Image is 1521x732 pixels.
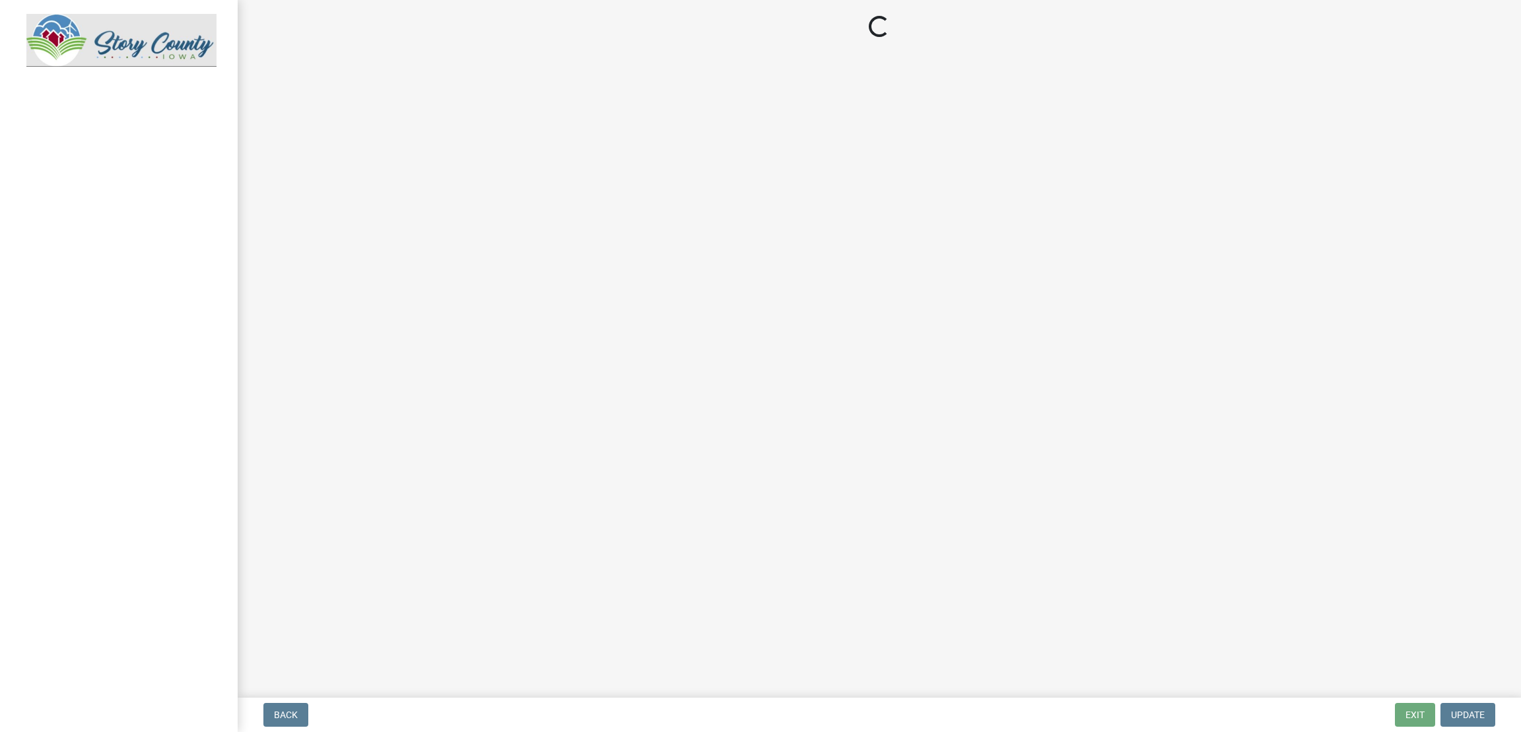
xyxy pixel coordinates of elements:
img: Story County, Iowa [26,14,217,67]
span: Update [1451,710,1485,720]
button: Update [1440,703,1495,727]
button: Back [263,703,308,727]
button: Exit [1395,703,1435,727]
span: Back [274,710,298,720]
